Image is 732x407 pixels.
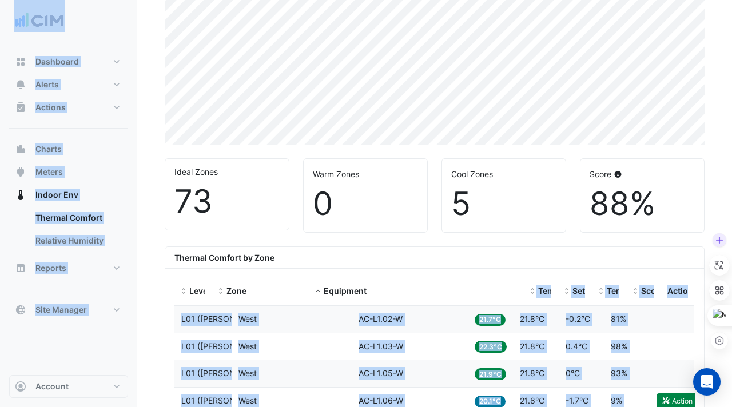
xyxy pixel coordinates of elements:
[667,286,698,296] span: Actions
[520,314,544,324] span: 21.8°C
[15,56,26,67] app-icon: Dashboard
[35,56,79,67] span: Dashboard
[9,50,128,73] button: Dashboard
[181,314,277,324] span: L01 (NABERS IE)
[9,96,128,119] button: Actions
[189,286,210,296] span: Level
[359,368,403,378] span: AC-L1.05-W
[520,341,544,351] span: 21.8°C
[26,229,128,252] a: Relative Humidity
[590,185,695,223] div: 88%
[181,396,277,405] span: L01 (NABERS IE)
[15,102,26,113] app-icon: Actions
[35,79,59,90] span: Alerts
[475,341,507,353] span: 22.3°C
[566,341,587,351] span: 0.4°C
[359,396,403,405] span: AC-L1.06-W
[14,9,65,32] img: Company Logo
[9,161,128,183] button: Meters
[566,368,580,378] span: 0°C
[359,314,403,324] span: AC-L1.02-W
[520,368,544,378] span: 21.8°C
[611,341,627,351] span: 98%
[9,298,128,321] button: Site Manager
[9,257,128,280] button: Reports
[174,182,280,221] div: 73
[35,262,66,274] span: Reports
[35,166,63,178] span: Meters
[566,396,588,405] span: -1.7°C
[15,166,26,178] app-icon: Meters
[226,286,246,296] span: Zone
[9,138,128,161] button: Charts
[15,304,26,316] app-icon: Site Manager
[572,286,606,296] span: Setpoint
[238,396,257,405] span: West
[15,143,26,155] app-icon: Charts
[590,168,695,180] div: Score
[35,102,66,113] span: Actions
[451,168,556,180] div: Cool Zones
[238,368,257,378] span: West
[35,381,69,392] span: Account
[9,375,128,398] button: Account
[607,286,674,296] span: Temp vs Setpoint
[238,314,257,324] span: West
[35,189,78,201] span: Indoor Env
[693,368,721,396] div: Open Intercom Messenger
[475,368,506,380] span: 21.9°C
[181,368,277,378] span: L01 (NABERS IE)
[566,314,590,324] span: -0.2°C
[313,168,418,180] div: Warm Zones
[181,341,277,351] span: L01 (NABERS IE)
[641,286,664,296] span: Score
[15,262,26,274] app-icon: Reports
[324,286,367,296] span: Equipment
[475,314,506,326] span: 21.7°C
[174,253,274,262] b: Thermal Comfort by Zone
[359,341,403,351] span: AC-L1.03-W
[9,73,128,96] button: Alerts
[313,185,418,223] div: 0
[9,183,128,206] button: Indoor Env
[611,314,626,324] span: 81%
[35,304,87,316] span: Site Manager
[611,368,627,378] span: 93%
[238,341,257,351] span: West
[611,396,622,405] span: 9%
[9,206,128,257] div: Indoor Env
[15,79,26,90] app-icon: Alerts
[26,206,128,229] a: Thermal Comfort
[35,143,62,155] span: Charts
[451,185,556,223] div: 5
[538,286,560,296] span: Temp
[174,166,280,178] div: Ideal Zones
[520,396,544,405] span: 21.8°C
[15,189,26,201] app-icon: Indoor Env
